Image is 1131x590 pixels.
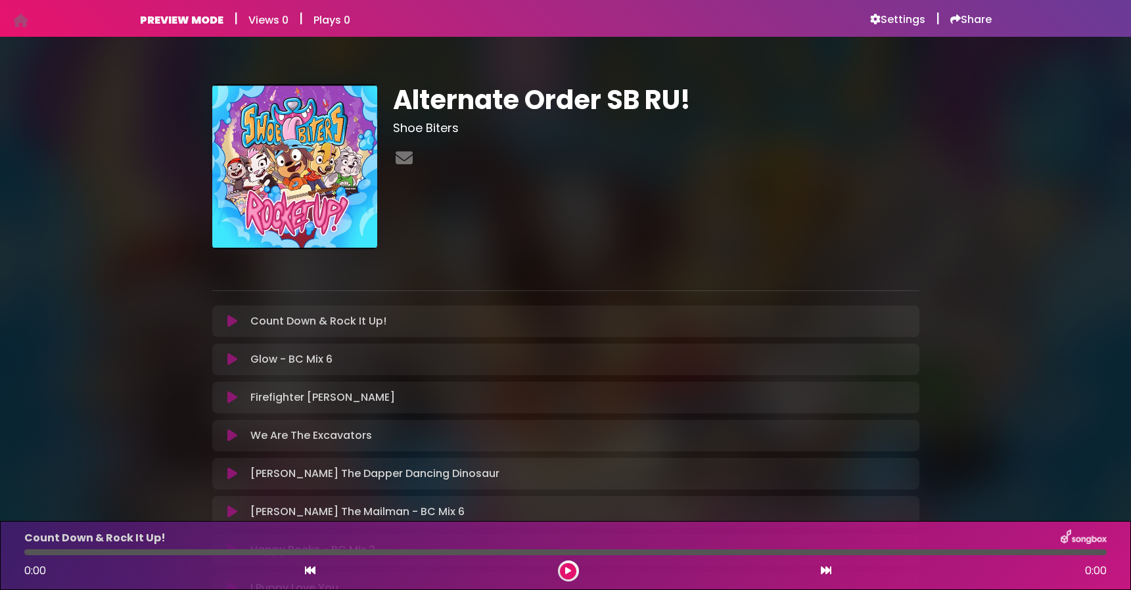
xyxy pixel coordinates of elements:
h6: Views 0 [248,14,289,26]
span: 0:00 [1085,563,1107,579]
img: OQsf137BQus9dY5q7SZS [212,84,377,249]
h3: Shoe Biters [393,121,919,135]
h1: Alternate Order SB RU! [393,84,919,116]
a: Share [950,13,992,26]
img: songbox-logo-white.png [1061,530,1107,547]
p: We Are The Excavators [250,428,372,443]
p: Count Down & Rock It Up! [250,313,386,329]
p: Glow - BC Mix 6 [250,352,333,367]
h5: | [299,11,303,26]
h5: | [936,11,940,26]
a: Settings [870,13,925,26]
h6: PREVIEW MODE [140,14,223,26]
p: Count Down & Rock It Up! [24,530,166,546]
h5: | [234,11,238,26]
span: 0:00 [24,563,46,578]
p: [PERSON_NAME] The Mailman - BC Mix 6 [250,504,465,520]
p: Firefighter [PERSON_NAME] [250,390,395,405]
p: [PERSON_NAME] The Dapper Dancing Dinosaur [250,466,499,482]
h6: Plays 0 [313,14,350,26]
